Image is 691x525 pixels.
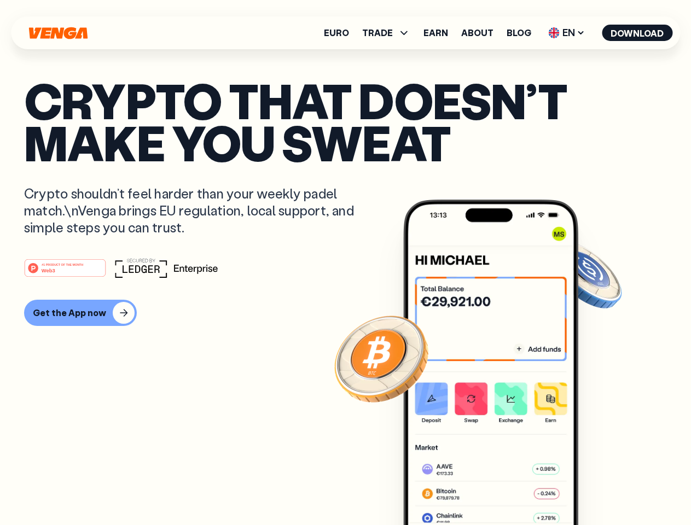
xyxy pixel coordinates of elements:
a: #1 PRODUCT OF THE MONTHWeb3 [24,265,106,279]
tspan: Web3 [42,267,55,273]
a: Blog [507,28,531,37]
p: Crypto shouldn’t feel harder than your weekly padel match.\nVenga brings EU regulation, local sup... [24,185,370,236]
svg: Home [27,27,89,39]
button: Download [602,25,672,41]
a: Get the App now [24,300,667,326]
a: About [461,28,493,37]
button: Get the App now [24,300,137,326]
img: USDC coin [545,235,624,314]
span: TRADE [362,28,393,37]
tspan: #1 PRODUCT OF THE MONTH [42,262,83,266]
img: Bitcoin [332,309,431,407]
a: Euro [324,28,349,37]
img: flag-uk [548,27,559,38]
div: Get the App now [33,307,106,318]
span: EN [544,24,589,42]
p: Crypto that doesn’t make you sweat [24,79,667,163]
a: Earn [423,28,448,37]
span: TRADE [362,26,410,39]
